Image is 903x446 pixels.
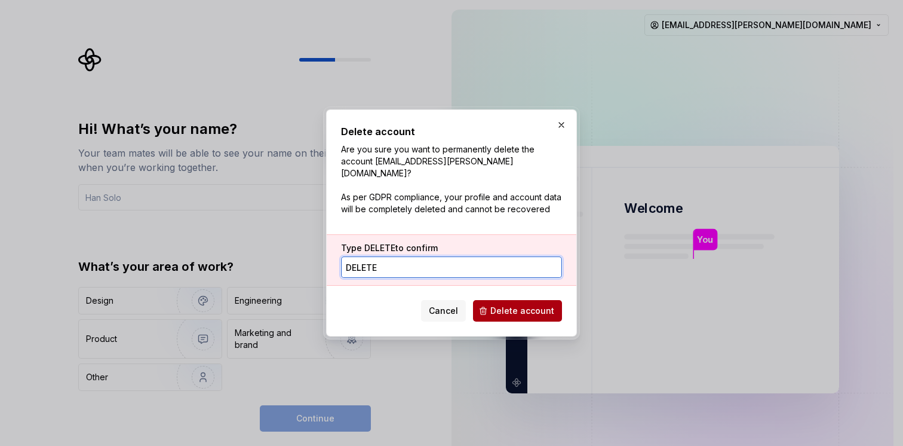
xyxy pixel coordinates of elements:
[341,242,438,254] label: Type to confirm
[341,143,562,215] p: Are you sure you want to permanently delete the account [EMAIL_ADDRESS][PERSON_NAME][DOMAIN_NAME]...
[473,300,562,322] button: Delete account
[490,305,554,317] span: Delete account
[341,256,562,278] input: DELETE
[421,300,466,322] button: Cancel
[341,124,562,139] h2: Delete account
[364,243,395,253] span: DELETE
[429,305,458,317] span: Cancel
